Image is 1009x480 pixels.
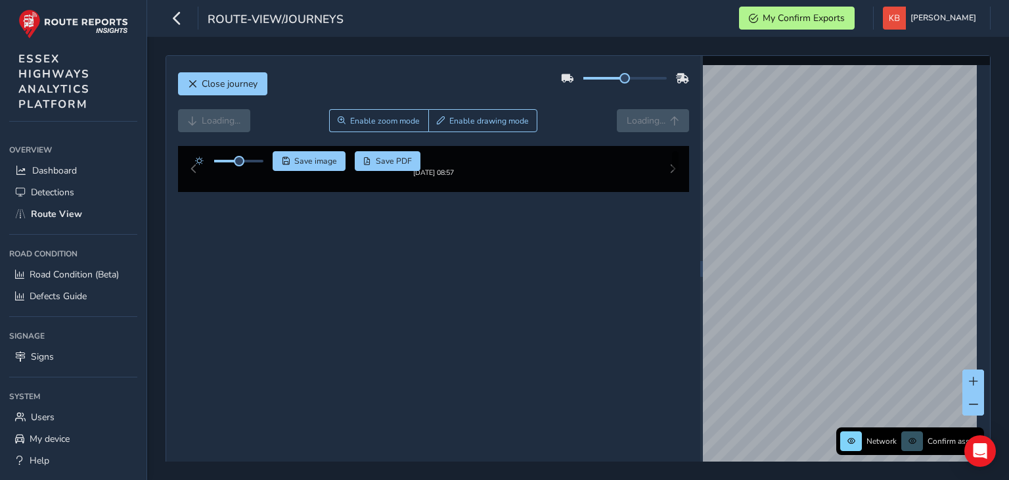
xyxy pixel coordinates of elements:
a: Route View [9,203,137,225]
button: Zoom [329,109,428,132]
button: [PERSON_NAME] [883,7,981,30]
span: Confirm assets [928,436,980,446]
a: Defects Guide [9,285,137,307]
span: Help [30,454,49,467]
div: System [9,387,137,406]
div: Road Condition [9,244,137,264]
img: diamond-layout [883,7,906,30]
a: Signs [9,346,137,368]
span: Road Condition (Beta) [30,268,119,281]
div: Overview [9,140,137,160]
div: Open Intercom Messenger [964,435,996,467]
button: Draw [428,109,538,132]
div: Signage [9,326,137,346]
span: route-view/journeys [208,11,344,30]
span: Network [866,436,897,446]
span: My device [30,433,70,445]
span: ESSEX HIGHWAYS ANALYTICS PLATFORM [18,51,90,112]
span: Route View [31,208,82,220]
div: [DATE] 08:57 [393,178,474,188]
span: Defects Guide [30,290,87,302]
span: [PERSON_NAME] [910,7,976,30]
a: Help [9,450,137,471]
span: Save PDF [376,156,412,166]
button: My Confirm Exports [739,7,855,30]
a: Dashboard [9,160,137,181]
a: Users [9,406,137,428]
span: Signs [31,350,54,363]
button: PDF [355,151,421,171]
span: My Confirm Exports [763,12,845,24]
span: Dashboard [32,164,77,177]
button: Close journey [178,72,267,95]
button: Save [273,151,346,171]
img: Thumbnail frame [393,166,474,178]
span: Close journey [202,78,258,90]
a: My device [9,428,137,450]
span: Save image [294,156,337,166]
span: Enable drawing mode [449,116,529,126]
img: rr logo [18,9,128,39]
span: Enable zoom mode [350,116,420,126]
span: Users [31,411,55,423]
a: Road Condition (Beta) [9,264,137,285]
span: Detections [31,186,74,199]
a: Detections [9,181,137,203]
